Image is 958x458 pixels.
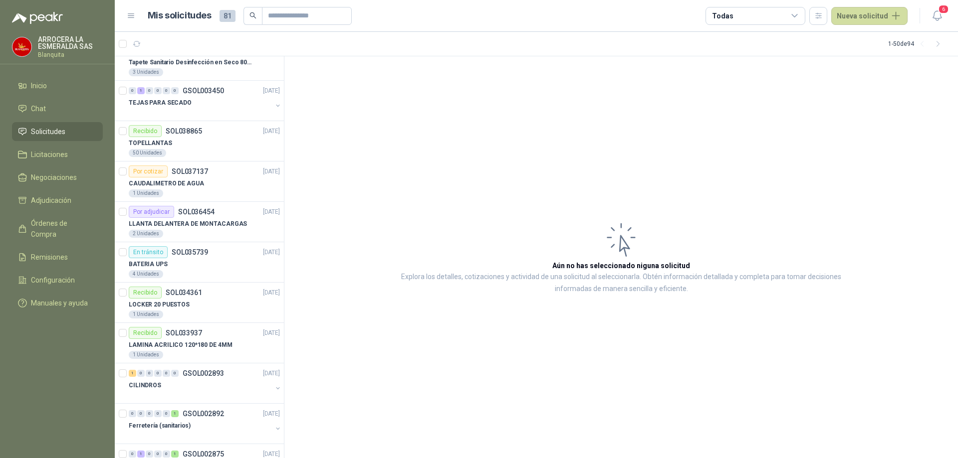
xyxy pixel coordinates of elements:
div: 0 [146,410,153,417]
p: Blanquita [38,52,103,58]
p: [DATE] [263,167,280,176]
a: Licitaciones [12,145,103,164]
span: Adjudicación [31,195,71,206]
div: 0 [171,370,179,377]
span: Inicio [31,80,47,91]
div: Recibido [129,125,162,137]
div: 1 [129,370,136,377]
span: Manuales y ayuda [31,298,88,308]
div: 1 Unidades [129,310,163,318]
div: 0 [129,451,136,458]
div: 0 [163,451,170,458]
a: 0 1 0 0 0 0 GSOL003450[DATE] TEJAS PARA SECADO [129,85,282,117]
p: [DATE] [263,409,280,419]
div: 0 [146,87,153,94]
div: 0 [154,370,162,377]
span: search [249,12,256,19]
div: 0 [163,410,170,417]
p: GSOL003450 [183,87,224,94]
a: Adjudicación [12,191,103,210]
p: Explora los detalles, cotizaciones y actividad de una solicitud al seleccionarla. Obtén informaci... [384,271,858,295]
a: RecibidoSOL038865[DATE] TOPELLANTAS50 Unidades [115,121,284,161]
p: CILINDROS [129,381,161,390]
span: 6 [938,4,949,14]
div: 1 [137,451,145,458]
p: [DATE] [263,328,280,338]
p: SOL034361 [166,289,202,296]
span: Órdenes de Compra [31,218,93,240]
a: Órdenes de Compra [12,214,103,244]
div: 1 - 50 de 94 [888,36,946,52]
p: [DATE] [263,127,280,136]
p: ARROCERA LA ESMERALDA SAS [38,36,103,50]
p: Ferretería (sanitarios) [129,421,191,431]
a: Configuración [12,271,103,290]
div: 1 [137,87,145,94]
div: 0 [146,451,153,458]
div: 0 [146,370,153,377]
p: LOCKER 20 PUESTOS [129,300,190,309]
div: 3 Unidades [129,68,163,76]
p: GSOL002875 [183,451,224,458]
span: Chat [31,103,46,114]
h1: Mis solicitudes [148,8,212,23]
div: 0 [129,410,136,417]
a: Chat [12,99,103,118]
a: Remisiones [12,248,103,267]
div: 1 Unidades [129,351,163,359]
div: 0 [154,410,162,417]
div: Recibido [129,327,162,339]
button: 6 [928,7,946,25]
div: En tránsito [129,246,168,258]
p: SOL036454 [178,208,215,215]
p: [DATE] [263,288,280,298]
a: Solicitudes [12,122,103,141]
a: Por cotizarSOL037137[DATE] CAUDALIMETRO DE AGUA1 Unidades [115,161,284,202]
div: 2 Unidades [129,230,163,238]
p: SOL033937 [166,329,202,336]
div: 0 [154,451,162,458]
span: Remisiones [31,252,68,263]
div: 4 Unidades [129,270,163,278]
div: 1 [171,410,179,417]
div: 0 [129,87,136,94]
div: Todas [712,10,733,21]
p: Tapete Sanitario Desinfección en Seco 80cm x 65cm [129,58,253,67]
div: 50 Unidades [129,149,166,157]
div: Por cotizar [129,165,168,177]
h3: Aún no has seleccionado niguna solicitud [552,260,690,271]
a: RecibidoSOL034361[DATE] LOCKER 20 PUESTOS1 Unidades [115,283,284,323]
p: [DATE] [263,86,280,96]
a: Por adjudicarSOL039772[DATE] Tapete Sanitario Desinfección en Seco 80cm x 65cm3 Unidades [115,40,284,81]
p: GSOL002893 [183,370,224,377]
p: SOL037137 [172,168,208,175]
span: Solicitudes [31,126,65,137]
div: 0 [163,87,170,94]
p: LAMINA ACRILICO 120*180 DE 4MM [129,340,232,350]
p: SOL038865 [166,128,202,135]
a: En tránsitoSOL035739[DATE] BATERIA UPS4 Unidades [115,242,284,283]
div: 0 [171,87,179,94]
div: 0 [154,87,162,94]
p: GSOL002892 [183,410,224,417]
span: 81 [220,10,236,22]
p: TEJAS PARA SECADO [129,98,192,108]
img: Company Logo [12,37,31,56]
p: CAUDALIMETRO DE AGUA [129,179,204,188]
div: 1 Unidades [129,189,163,197]
p: TOPELLANTAS [129,139,172,148]
a: Manuales y ayuda [12,294,103,312]
img: Logo peakr [12,12,63,24]
span: Licitaciones [31,149,68,160]
p: SOL035739 [172,249,208,256]
p: [DATE] [263,248,280,257]
div: Recibido [129,287,162,299]
a: RecibidoSOL033937[DATE] LAMINA ACRILICO 120*180 DE 4MM1 Unidades [115,323,284,363]
a: Por adjudicarSOL036454[DATE] LLANTA DELANTERA DE MONTACARGAS2 Unidades [115,202,284,242]
div: 0 [163,370,170,377]
a: Inicio [12,76,103,95]
p: BATERIA UPS [129,260,168,269]
p: [DATE] [263,207,280,217]
a: Negociaciones [12,168,103,187]
p: LLANTA DELANTERA DE MONTACARGAS [129,219,247,229]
